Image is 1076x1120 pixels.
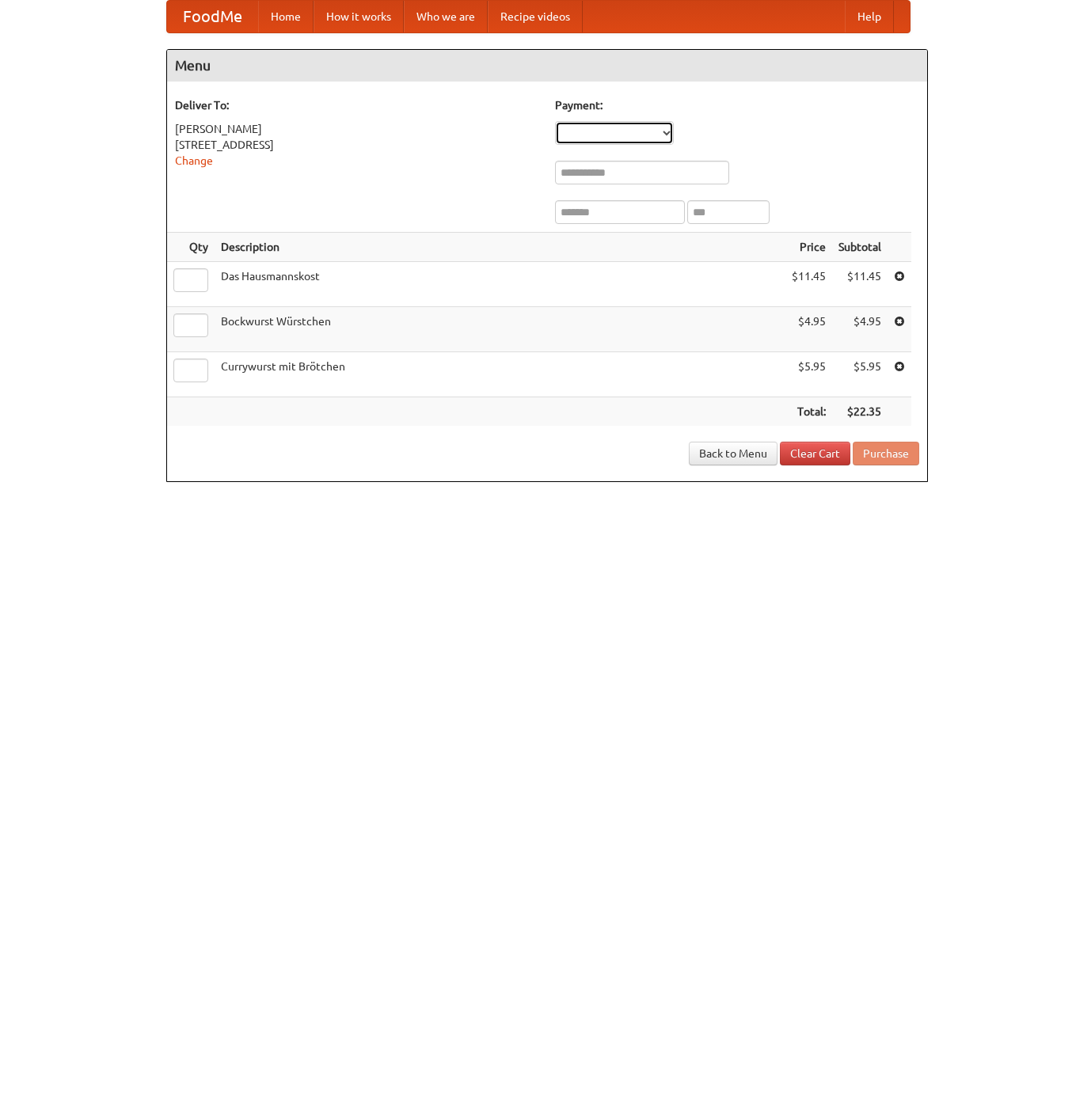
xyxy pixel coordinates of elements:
[832,352,888,397] td: $5.95
[780,442,850,465] a: Clear Cart
[832,262,888,307] td: $11.45
[785,262,832,307] td: $11.45
[258,1,314,32] a: Home
[175,97,539,113] h5: Deliver To:
[853,442,919,465] button: Purchase
[785,307,832,352] td: $4.95
[832,307,888,352] td: $4.95
[555,97,919,113] h5: Payment:
[167,233,215,262] th: Qty
[689,442,778,465] a: Back to Menu
[175,137,539,153] div: [STREET_ADDRESS]
[215,233,785,262] th: Description
[167,50,927,82] h4: Menu
[215,262,785,307] td: Das Hausmannskost
[404,1,488,32] a: Who we are
[845,1,894,32] a: Help
[488,1,583,32] a: Recipe videos
[175,154,213,167] a: Change
[314,1,404,32] a: How it works
[215,307,785,352] td: Bockwurst Würstchen
[832,397,888,427] th: $22.35
[785,352,832,397] td: $5.95
[167,1,258,32] a: FoodMe
[175,121,539,137] div: [PERSON_NAME]
[215,352,785,397] td: Currywurst mit Brötchen
[785,233,832,262] th: Price
[832,233,888,262] th: Subtotal
[785,397,832,427] th: Total:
